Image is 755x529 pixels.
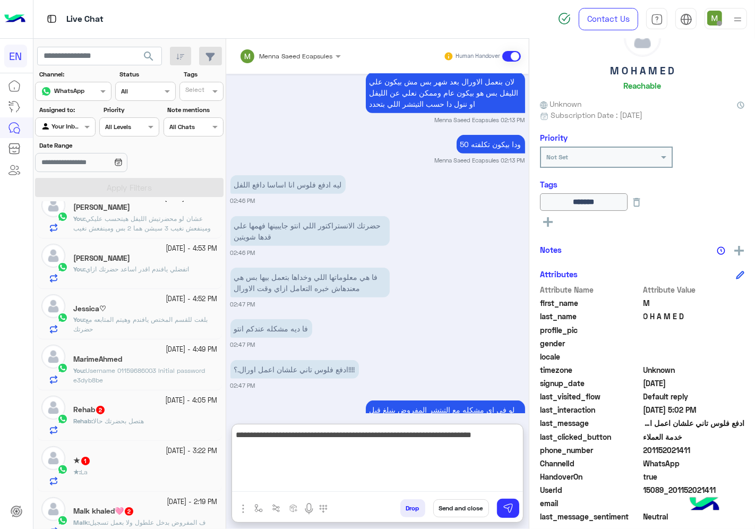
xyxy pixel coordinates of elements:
a: tab [646,8,667,30]
span: search [142,50,155,63]
img: WhatsApp [57,363,68,373]
img: WhatsApp [57,211,68,222]
span: You [73,366,84,374]
small: [DATE] - 2:19 PM [167,497,218,507]
button: select flow [250,499,268,517]
h6: Attributes [540,269,578,279]
p: 24/9/2025, 2:46 PM [230,216,390,246]
p: 24/9/2025, 2:46 PM [230,175,346,194]
img: Trigger scenario [272,504,280,513]
img: spinner [558,12,571,25]
p: 24/9/2025, 2:47 PM [230,268,390,297]
span: La [81,468,88,476]
span: profile_pic [540,325,641,336]
span: M [644,297,745,309]
b: : [73,518,90,526]
b: : [73,417,93,425]
span: true [644,471,745,482]
img: defaultAdmin.png [41,497,65,521]
span: 2 [96,406,105,414]
span: HandoverOn [540,471,641,482]
span: Unknown [540,98,581,109]
img: hulul-logo.png [686,487,723,524]
span: gender [540,338,641,349]
img: send voice note [303,502,315,515]
b: : [73,366,85,374]
h6: Tags [540,180,744,189]
span: 15089_201152021411 [644,484,745,496]
h5: MarimeAhmed [73,355,122,364]
label: Tags [184,70,222,79]
label: Date Range [39,141,158,150]
img: defaultAdmin.png [41,396,65,420]
span: last_message_sentiment [540,511,641,522]
b: Not Set [546,153,568,161]
img: WhatsApp [57,464,68,475]
span: last_visited_flow [540,391,641,402]
h6: Notes [540,245,562,254]
span: 1 [81,457,90,465]
span: 2 [125,507,133,516]
span: O H A M E D [644,311,745,322]
img: send message [503,503,513,514]
button: Send and close [433,499,489,517]
p: Live Chat [66,12,104,27]
img: tab [680,13,692,25]
img: create order [289,504,298,513]
button: Trigger scenario [268,499,285,517]
span: UserId [540,484,641,496]
img: select flow [254,504,263,513]
small: [DATE] - 3:22 PM [166,446,218,456]
span: locale [540,351,641,362]
span: 2 [644,458,745,469]
button: search [136,47,162,70]
span: Subscription Date : [DATE] [551,109,642,121]
span: phone_number [540,445,641,456]
img: add [734,246,744,255]
span: Unknown [644,364,745,376]
b: : [73,265,85,273]
img: WhatsApp [57,262,68,272]
label: Priority [104,105,158,115]
span: You [73,265,84,273]
p: 24/9/2025, 2:13 PM [366,72,525,113]
small: [DATE] - 4:52 PM [166,294,218,304]
p: 24/9/2025, 5:02 PM [366,400,525,430]
b: : [73,468,81,476]
small: [DATE] - 4:05 PM [166,396,218,406]
span: خدمة العملاء [644,431,745,442]
span: 0 [644,511,745,522]
img: userImage [707,11,722,25]
img: send attachment [237,502,250,515]
span: Malk [73,518,88,526]
span: last_name [540,311,641,322]
img: tab [45,12,58,25]
img: profile [731,13,744,26]
img: WhatsApp [57,312,68,323]
b: : [73,215,85,223]
img: defaultAdmin.png [41,244,65,268]
span: last_clicked_button [540,431,641,442]
img: defaultAdmin.png [624,20,660,56]
label: Assigned to: [39,105,94,115]
button: Apply Filters [35,178,224,197]
span: Rehab [73,417,91,425]
span: null [644,351,745,362]
span: ادفع فلوس تاني علشان اعمل اورال.؟!!!! [644,417,745,429]
span: null [644,498,745,509]
span: 2025-07-07T22:48:55.677Z [644,378,745,389]
span: ChannelId [540,458,641,469]
small: 02:46 PM [230,197,255,205]
span: last_message [540,417,641,429]
span: Menna Saeed Ecapsules [260,52,333,60]
span: You [73,315,84,323]
img: defaultAdmin.png [41,446,65,470]
span: last_interaction [540,404,641,415]
img: tab [651,13,663,25]
label: Channel: [39,70,110,79]
span: عشان لو محضرتيش الليفل هيتحسب عليكي ومينفعش نغيب 3 سيشن هما 2 بس ومينفعش نغيب السيشن الاخيره كدا ... [73,215,211,242]
h6: Reachable [623,81,661,90]
p: 24/9/2025, 2:47 PM [230,319,312,338]
button: create order [285,499,303,517]
button: Drop [400,499,425,517]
